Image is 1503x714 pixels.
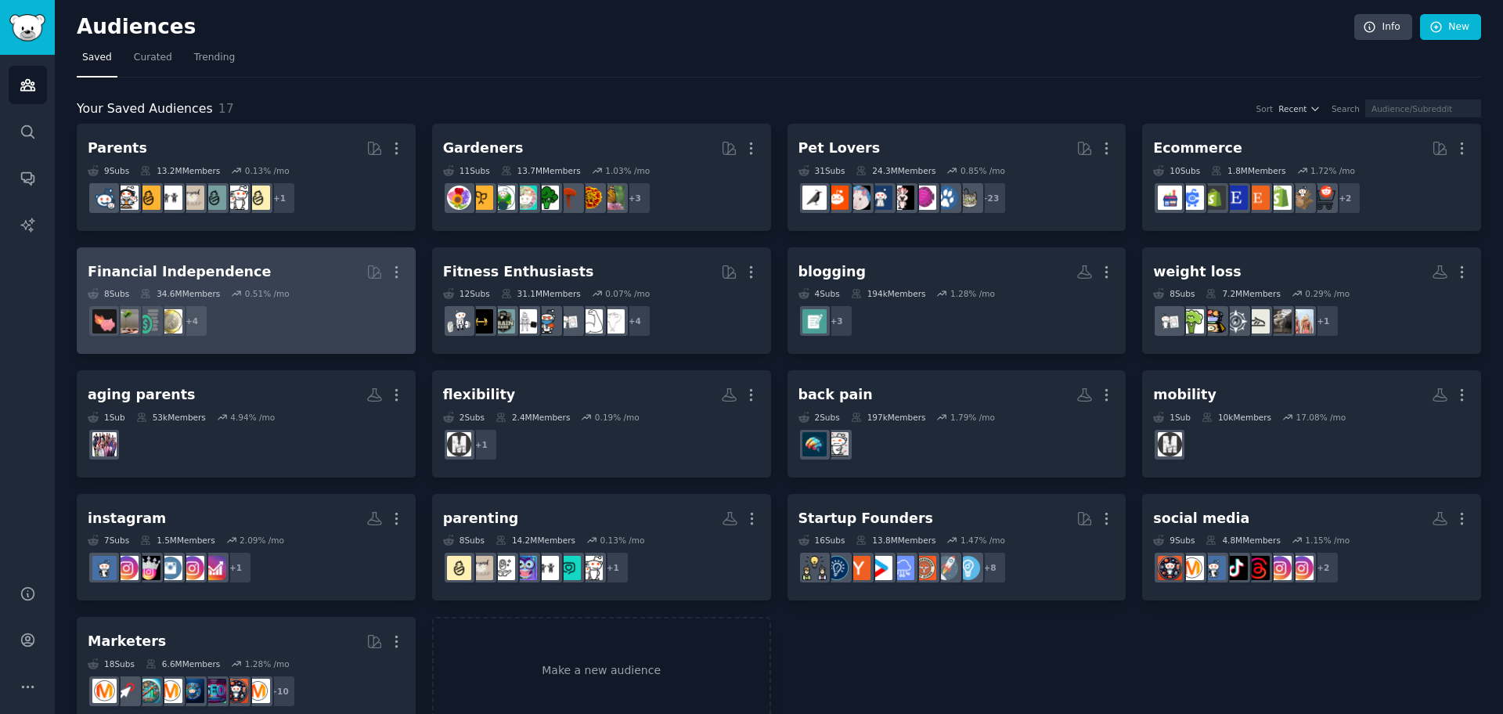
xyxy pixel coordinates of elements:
[1267,556,1292,580] img: InstagramMarketing
[1365,99,1481,117] input: Audience/Subreddit
[974,551,1007,584] div: + 8
[136,679,160,703] img: Affiliatemarketing
[158,556,182,580] img: instagramfollowers
[443,535,485,546] div: 8 Sub s
[956,556,980,580] img: Entrepreneur
[88,412,125,423] div: 1 Sub
[1245,186,1270,210] img: Etsy
[600,186,625,210] img: gardening
[1278,103,1321,114] button: Recent
[956,186,980,210] img: cats
[140,288,220,299] div: 34.6M Members
[557,309,581,334] img: loseit
[77,247,416,355] a: Financial Independence8Subs34.6MMembers0.51% /mo+4UKPersonalFinanceFinancialPlanningFirefatFIRE
[1289,556,1314,580] img: instagramTalk
[469,186,493,210] img: GardeningUK
[1202,412,1271,423] div: 10k Members
[88,658,135,669] div: 18 Sub s
[1278,103,1307,114] span: Recent
[189,45,240,78] a: Trending
[824,432,849,456] img: ChronicPain
[443,509,519,528] div: parenting
[92,186,117,210] img: Parents
[798,165,845,176] div: 31 Sub s
[1224,556,1248,580] img: TikTok
[88,262,271,282] div: Financial Independence
[798,412,840,423] div: 2 Sub s
[597,551,629,584] div: + 1
[788,247,1126,355] a: blogging4Subs194kMembers1.28% /mo+3BloggingBusiness
[1180,186,1204,210] img: ecommercemarketing
[802,556,827,580] img: growmybusiness
[513,309,537,334] img: GYM
[802,309,827,334] img: BloggingBusiness
[443,288,490,299] div: 12 Sub s
[1310,165,1355,176] div: 1.72 % /mo
[245,658,290,669] div: 1.28 % /mo
[1420,14,1481,41] a: New
[1153,385,1216,405] div: mobility
[1332,103,1360,114] div: Search
[1245,556,1270,580] img: ThreadsApp
[961,165,1005,176] div: 0.85 % /mo
[501,165,581,176] div: 13.7M Members
[88,632,166,651] div: Marketers
[605,165,650,176] div: 1.03 % /mo
[618,305,651,337] div: + 4
[465,428,498,461] div: + 1
[194,51,235,65] span: Trending
[432,494,771,601] a: parenting8Subs14.2MMembers0.13% /mo+1dadditMommittoddlersScienceBasedParentingAttachmentParenting...
[77,99,213,119] span: Your Saved Audiences
[1305,288,1350,299] div: 0.29 % /mo
[496,412,570,423] div: 2.4M Members
[1153,412,1191,423] div: 1 Sub
[136,309,160,334] img: FinancialPlanning
[92,556,117,580] img: Instagram
[158,309,182,334] img: UKPersonalFinance
[88,288,129,299] div: 8 Sub s
[77,370,416,478] a: aging parents1Sub53kMembers4.94% /moAgingParents
[788,370,1126,478] a: back pain2Subs197kMembers1.79% /moChronicPainbackpain
[77,124,416,231] a: Parents9Subs13.2MMembers0.13% /mo+1ParentingdadditSingleParentsbeyondthebumptoddlersNewParentspar...
[798,535,845,546] div: 16 Sub s
[1158,432,1182,456] img: MobilityTraining
[88,509,166,528] div: instagram
[1354,14,1412,41] a: Info
[1311,186,1335,210] img: ecommerce
[158,679,182,703] img: advertising
[595,412,640,423] div: 0.19 % /mo
[263,182,296,215] div: + 1
[202,186,226,210] img: SingleParents
[1142,370,1481,478] a: mobility1Sub10kMembers17.08% /moMobilityTraining
[856,165,935,176] div: 24.3M Members
[240,535,284,546] div: 2.09 % /mo
[802,432,827,456] img: backpain
[1158,186,1182,210] img: ecommerce_growth
[1142,124,1481,231] a: Ecommerce10Subs1.8MMembers1.72% /mo+2ecommercedropshipshopifyEtsyEtsySellersreviewmyshopifyecomme...
[513,186,537,210] img: succulents
[557,186,581,210] img: mycology
[950,288,995,299] div: 1.28 % /mo
[824,556,849,580] img: Entrepreneurship
[1245,309,1270,334] img: Weightlosstechniques
[578,309,603,334] img: strength_training
[114,556,139,580] img: InstagramMarketing
[230,412,275,423] div: 4.94 % /mo
[114,679,139,703] img: PPC
[1153,509,1249,528] div: social media
[618,182,651,215] div: + 3
[88,165,129,176] div: 9 Sub s
[469,556,493,580] img: beyondthebump
[158,186,182,210] img: toddlers
[798,262,867,282] div: blogging
[1211,165,1285,176] div: 1.8M Members
[175,305,208,337] div: + 4
[202,556,226,580] img: InstagramGrowthTips
[788,124,1126,231] a: Pet Lovers31Subs24.3MMembers0.85% /mo+23catsdogsAquariumsparrotsdogswithjobsRATSBeardedDragonsbir...
[1158,309,1182,334] img: loseit
[868,186,892,210] img: dogswithjobs
[851,288,926,299] div: 194k Members
[1153,165,1200,176] div: 10 Sub s
[1267,186,1292,210] img: shopify
[1153,262,1241,282] div: weight loss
